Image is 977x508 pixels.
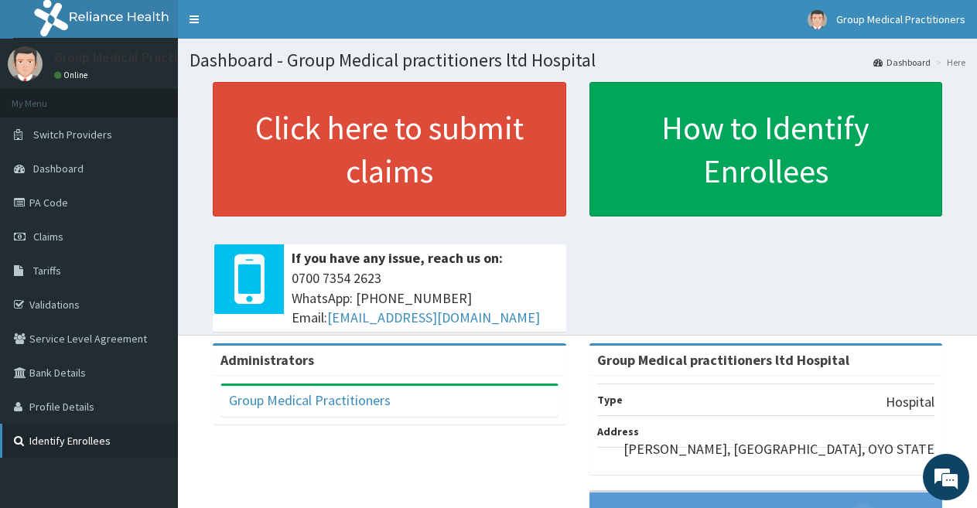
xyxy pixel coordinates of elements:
li: Here [932,56,965,69]
p: [PERSON_NAME], [GEOGRAPHIC_DATA], OYO STATE [623,439,934,459]
span: Claims [33,230,63,244]
p: Hospital [886,392,934,412]
span: Switch Providers [33,128,112,141]
a: [EMAIL_ADDRESS][DOMAIN_NAME] [327,309,540,326]
b: If you have any issue, reach us on: [292,249,503,267]
b: Type [597,393,623,407]
div: Chat with us now [80,87,260,107]
strong: Group Medical practitioners ltd Hospital [597,351,849,369]
img: d_794563401_company_1708531726252_794563401 [29,77,63,116]
img: User Image [808,10,827,29]
img: User Image [8,46,43,81]
p: Group Medical Practitioners [54,50,220,64]
h1: Dashboard - Group Medical practitioners ltd Hospital [190,50,965,70]
span: Group Medical Practitioners [836,12,965,26]
a: Dashboard [873,56,931,69]
b: Address [597,424,639,438]
div: Minimize live chat window [254,8,291,45]
textarea: Type your message and hit 'Enter' [8,341,295,395]
a: How to Identify Enrollees [589,82,943,216]
span: Tariffs [33,264,61,278]
a: Group Medical Practitioners [229,391,391,409]
a: Online [54,70,91,80]
span: 0700 7354 2623 WhatsApp: [PHONE_NUMBER] Email: [292,268,559,328]
span: We're online! [90,154,214,310]
a: Click here to submit claims [213,82,566,216]
span: Dashboard [33,162,84,176]
b: Administrators [220,351,314,369]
